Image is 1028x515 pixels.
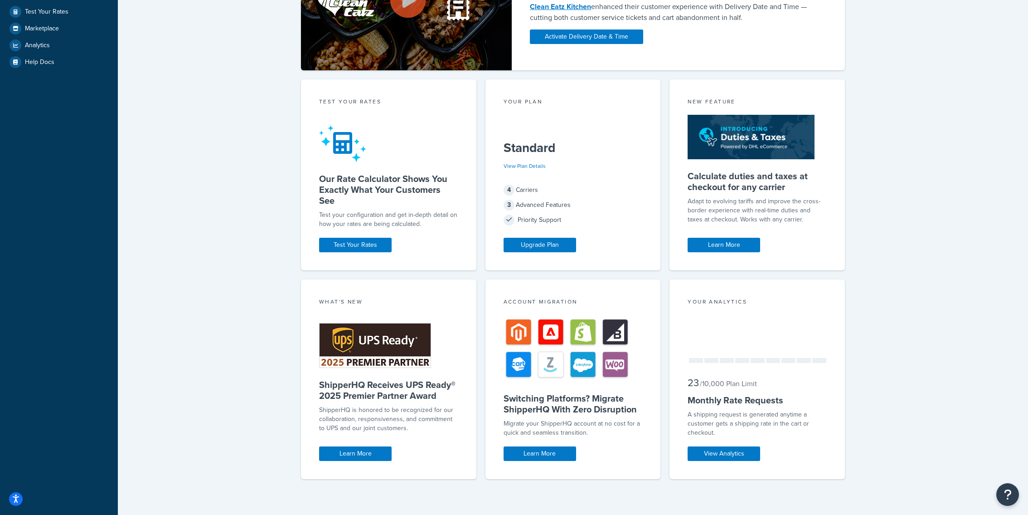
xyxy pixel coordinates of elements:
[688,298,827,308] div: Your Analytics
[688,238,760,252] a: Learn More
[688,171,827,192] h5: Calculate duties and taxes at checkout for any carrier
[504,200,514,211] span: 3
[504,162,546,170] a: View Plan Details
[504,141,643,155] h5: Standard
[688,375,699,390] span: 23
[504,214,643,226] div: Priority Support
[319,173,458,206] h5: Our Rate Calculator Shows You Exactly What Your Customers See
[530,1,816,23] div: enhanced their customer experience with Delivery Date and Time — cutting both customer service ti...
[688,410,827,437] div: A shipping request is generated anytime a customer gets a shipping rate in the cart or checkout.
[504,419,643,437] div: Migrate your ShipperHQ account at no cost for a quick and seamless transition.
[319,238,392,252] a: Test Your Rates
[688,98,827,108] div: New Feature
[504,238,576,252] a: Upgrade Plan
[688,446,760,461] a: View Analytics
[7,20,111,37] a: Marketplace
[504,98,643,108] div: Your Plan
[25,59,54,66] span: Help Docs
[7,37,111,54] a: Analytics
[319,98,458,108] div: Test your rates
[25,25,59,33] span: Marketplace
[504,199,643,211] div: Advanced Features
[504,184,643,196] div: Carriers
[530,1,591,12] a: Clean Eatz Kitchen
[319,298,458,308] div: What's New
[530,29,643,44] a: Activate Delivery Date & Time
[504,185,514,196] span: 4
[504,298,643,308] div: Account Migration
[25,42,50,49] span: Analytics
[996,483,1019,506] button: Open Resource Center
[504,393,643,415] h5: Switching Platforms? Migrate ShipperHQ With Zero Disruption
[319,446,392,461] a: Learn More
[319,211,458,229] div: Test your configuration and get in-depth detail on how your rates are being calculated.
[7,54,111,70] a: Help Docs
[504,446,576,461] a: Learn More
[319,379,458,401] h5: ShipperHQ Receives UPS Ready® 2025 Premier Partner Award
[7,4,111,20] a: Test Your Rates
[25,8,68,16] span: Test Your Rates
[688,395,827,406] h5: Monthly Rate Requests
[319,406,458,433] p: ShipperHQ is honored to be recognized for our collaboration, responsiveness, and commitment to UP...
[700,378,757,389] small: / 10,000 Plan Limit
[688,197,827,224] p: Adapt to evolving tariffs and improve the cross-border experience with real-time duties and taxes...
